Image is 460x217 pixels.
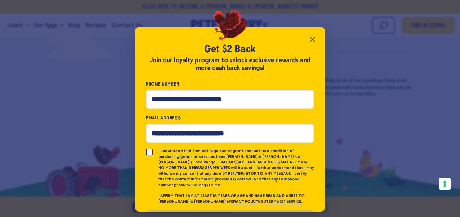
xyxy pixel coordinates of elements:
label: Phone Number [146,80,314,88]
h2: Get $2 Back [146,43,314,56]
input: I understand that I am not required to grant consent as a condition of purchasing goods or servic... [146,149,153,155]
a: PRIVACY POLICY [229,199,258,204]
p: I AFFIRM THAT I AM AT LEAST 18 YEARS OF AGE AND HAVE READ AND AGREE TO [PERSON_NAME] & [PERSON_NA... [158,193,314,204]
button: Close popup [306,32,319,46]
a: TERMS OF SERVICE. [266,199,301,204]
label: Email Address [146,114,314,122]
button: Your consent preferences for tracking technologies [439,178,451,190]
p: I understand that I am not required to grant consent as a condition of purchasing goods or servic... [158,148,314,188]
div: Join our loyalty program to unlock exclusive rewards and more cash back savings! [146,56,314,72]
